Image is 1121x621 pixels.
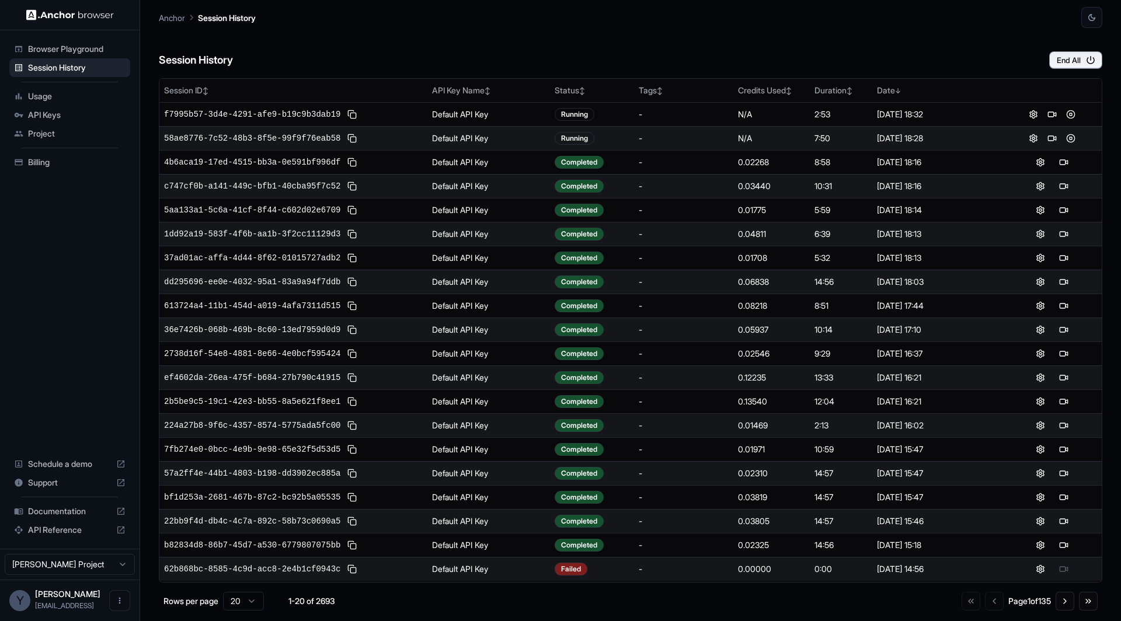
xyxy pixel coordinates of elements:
[555,132,594,145] div: Running
[738,396,805,407] div: 0.13540
[877,324,998,336] div: [DATE] 17:10
[427,437,550,461] td: Default API Key
[1049,51,1102,69] button: End All
[639,300,729,312] div: -
[427,389,550,413] td: Default API Key
[738,109,805,120] div: N/A
[877,396,998,407] div: [DATE] 16:21
[814,468,867,479] div: 14:57
[877,300,998,312] div: [DATE] 17:44
[427,413,550,437] td: Default API Key
[427,365,550,389] td: Default API Key
[28,43,126,55] span: Browser Playground
[164,324,340,336] span: 36e7426b-068b-469b-8c60-13ed7959d0d9
[814,109,867,120] div: 2:53
[427,222,550,246] td: Default API Key
[877,156,998,168] div: [DATE] 18:16
[877,372,998,383] div: [DATE] 16:21
[9,58,130,77] div: Session History
[164,109,340,120] span: f7995b57-3d4e-4291-afe9-b19c9b3dab19
[877,132,998,144] div: [DATE] 18:28
[198,12,256,24] p: Session History
[814,372,867,383] div: 13:33
[9,153,130,172] div: Billing
[164,420,340,431] span: 224a27b8-9f6c-4357-8574-5775ada5fc00
[432,85,545,96] div: API Key Name
[877,468,998,479] div: [DATE] 15:47
[555,204,604,217] div: Completed
[877,276,998,288] div: [DATE] 18:03
[9,473,130,492] div: Support
[814,156,867,168] div: 8:58
[814,204,867,216] div: 5:59
[877,515,998,527] div: [DATE] 15:46
[164,372,340,383] span: ef4602da-26ea-475f-b684-27b790c41915
[427,294,550,318] td: Default API Key
[1008,595,1051,607] div: Page 1 of 135
[814,180,867,192] div: 10:31
[877,109,998,120] div: [DATE] 18:32
[427,102,550,126] td: Default API Key
[738,372,805,383] div: 0.12235
[555,467,604,480] div: Completed
[738,252,805,264] div: 0.01708
[555,156,604,169] div: Completed
[657,86,663,95] span: ↕
[639,276,729,288] div: -
[555,491,604,504] div: Completed
[9,40,130,58] div: Browser Playground
[555,323,604,336] div: Completed
[28,505,112,517] span: Documentation
[579,86,585,95] span: ↕
[738,324,805,336] div: 0.05937
[738,300,805,312] div: 0.08218
[427,509,550,533] td: Default API Key
[738,85,805,96] div: Credits Used
[639,132,729,144] div: -
[555,85,629,96] div: Status
[877,539,998,551] div: [DATE] 15:18
[877,180,998,192] div: [DATE] 18:16
[814,132,867,144] div: 7:50
[164,491,340,503] span: bf1d253a-2681-467b-87c2-bc92b5a05535
[555,299,604,312] div: Completed
[639,252,729,264] div: -
[814,420,867,431] div: 2:13
[9,521,130,539] div: API Reference
[814,252,867,264] div: 5:32
[35,589,100,599] span: Yuma Heymans
[639,156,729,168] div: -
[555,395,604,408] div: Completed
[9,455,130,473] div: Schedule a demo
[877,252,998,264] div: [DATE] 18:13
[814,85,867,96] div: Duration
[427,198,550,222] td: Default API Key
[814,491,867,503] div: 14:57
[847,86,852,95] span: ↕
[164,444,340,455] span: 7fb274e0-0bcc-4e9b-9e98-65e32f5d53d5
[159,12,185,24] p: Anchor
[555,419,604,432] div: Completed
[555,108,594,121] div: Running
[738,420,805,431] div: 0.01469
[738,204,805,216] div: 0.01775
[738,276,805,288] div: 0.06838
[427,174,550,198] td: Default API Key
[28,156,126,168] span: Billing
[427,318,550,341] td: Default API Key
[427,557,550,581] td: Default API Key
[877,228,998,240] div: [DATE] 18:13
[9,502,130,521] div: Documentation
[738,444,805,455] div: 0.01971
[877,204,998,216] div: [DATE] 18:14
[555,371,604,384] div: Completed
[26,9,114,20] img: Anchor Logo
[738,180,805,192] div: 0.03440
[283,595,341,607] div: 1-20 of 2693
[9,87,130,106] div: Usage
[639,372,729,383] div: -
[877,420,998,431] div: [DATE] 16:02
[164,468,340,479] span: 57a2ff4e-44b1-4803-b198-dd3902ec885a
[639,468,729,479] div: -
[164,156,340,168] span: 4b6aca19-17ed-4515-bb3a-0e591bf996df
